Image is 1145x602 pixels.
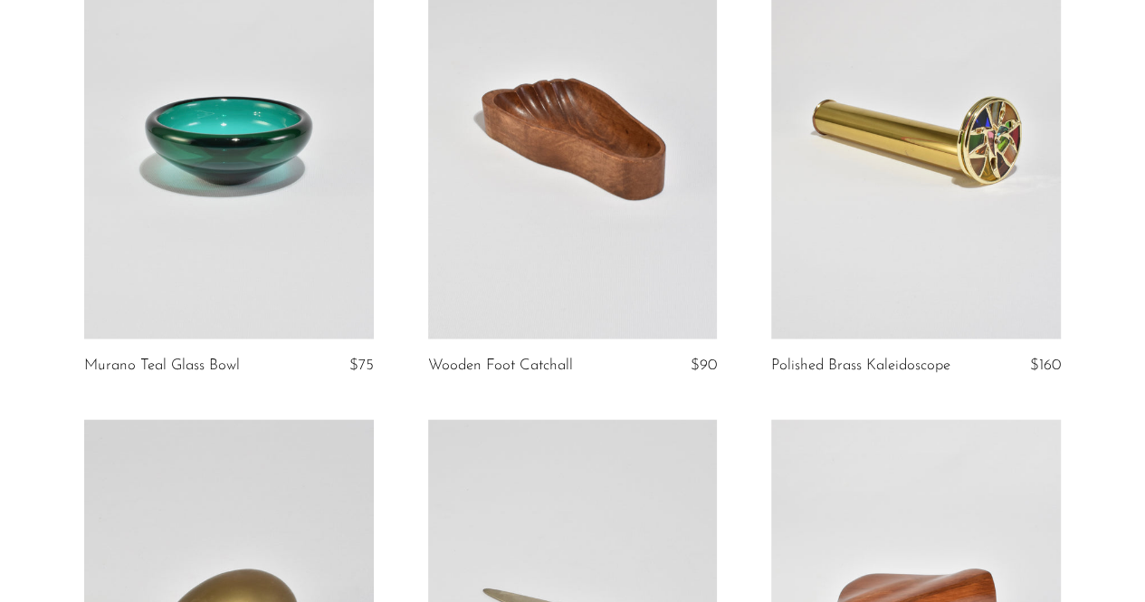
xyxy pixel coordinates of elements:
[771,358,950,374] a: Polished Brass Kaleidoscope
[691,358,717,373] span: $90
[428,358,573,374] a: Wooden Foot Catchall
[349,358,374,373] span: $75
[1030,358,1061,373] span: $160
[84,358,240,374] a: Murano Teal Glass Bowl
